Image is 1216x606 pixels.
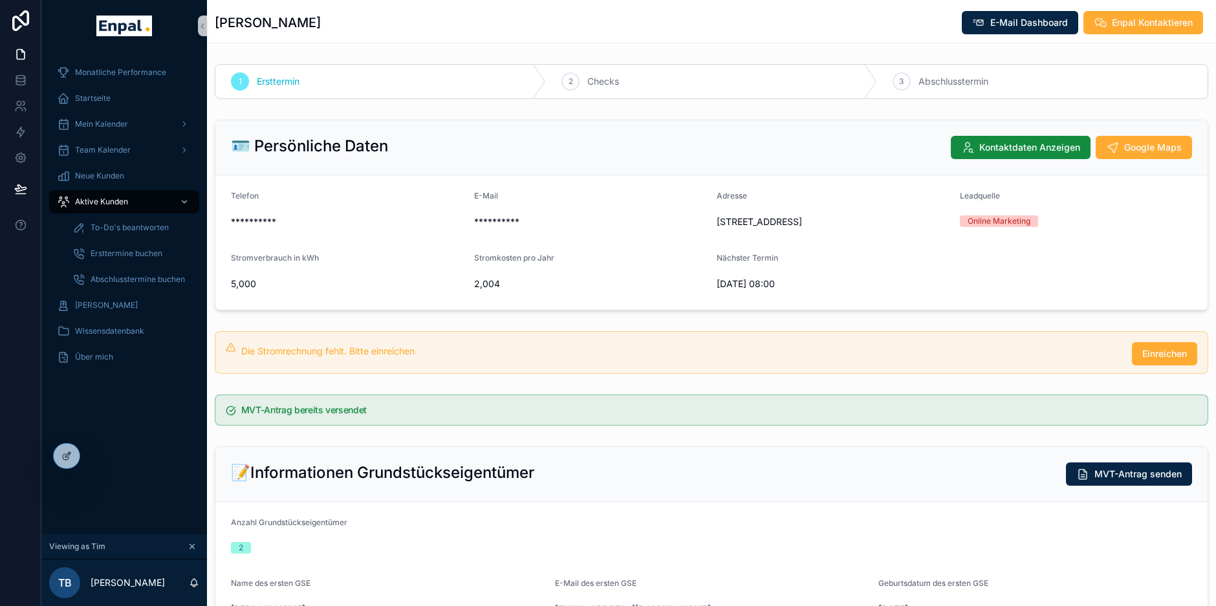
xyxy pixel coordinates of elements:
span: Enpal Kontaktieren [1112,16,1193,29]
span: E-Mail des ersten GSE [555,578,636,588]
span: Neue Kunden [75,171,124,181]
h5: MVT-Antrag bereits versendet [241,406,1197,415]
span: 2 [569,76,573,87]
span: Mein Kalender [75,119,128,129]
div: Die Stromrechnung fehlt. Bitte einreichen [241,345,1122,358]
span: Ersttermine buchen [91,248,162,259]
a: Mein Kalender [49,113,199,136]
span: Viewing as Tim [49,541,105,552]
span: [STREET_ADDRESS] [717,215,950,228]
div: Online Marketing [968,215,1030,227]
span: Team Kalender [75,145,131,155]
span: Ersttermin [257,75,299,88]
span: Name des ersten GSE [231,578,310,588]
span: Aktive Kunden [75,197,128,207]
span: Telefon [231,191,259,200]
span: Kontaktdaten Anzeigen [979,141,1080,154]
span: Anzahl Grundstückseigentümer [231,517,347,527]
h1: [PERSON_NAME] [215,14,321,32]
a: Monatliche Performance [49,61,199,84]
span: Über mich [75,352,113,362]
span: 3 [899,76,904,87]
button: E-Mail Dashboard [962,11,1078,34]
a: [PERSON_NAME] [49,294,199,317]
span: [DATE] 08:00 [717,277,950,290]
span: 2,004 [474,277,707,290]
span: E-Mail Dashboard [990,16,1068,29]
span: Monatliche Performance [75,67,166,78]
button: MVT-Antrag senden [1066,462,1192,486]
img: App logo [96,16,151,36]
h2: 📝Informationen Grundstückseigentümer [231,462,534,483]
span: Abschlusstermin [918,75,988,88]
span: Wissensdatenbank [75,326,144,336]
span: Nächster Termin [717,253,778,263]
span: TB [58,575,72,590]
span: Adresse [717,191,747,200]
span: 1 [239,76,242,87]
span: Abschlusstermine buchen [91,274,185,285]
span: E-Mail [474,191,498,200]
p: [PERSON_NAME] [91,576,165,589]
button: Google Maps [1096,136,1192,159]
span: Google Maps [1124,141,1182,154]
a: To-Do's beantworten [65,216,199,239]
button: Enpal Kontaktieren [1083,11,1203,34]
div: scrollable content [41,52,207,385]
span: Einreichen [1142,347,1187,360]
a: Neue Kunden [49,164,199,188]
span: To-Do's beantworten [91,222,169,233]
span: Stromkosten pro Jahr [474,253,554,263]
h2: 🪪 Persönliche Daten [231,136,388,157]
a: Aktive Kunden [49,190,199,213]
a: Wissensdatenbank [49,319,199,343]
span: Stromverbrauch in kWh [231,253,319,263]
button: Kontaktdaten Anzeigen [951,136,1091,159]
span: [PERSON_NAME] [75,300,138,310]
span: MVT-Antrag senden [1094,468,1182,481]
span: Leadquelle [960,191,1000,200]
span: Checks [587,75,619,88]
a: Abschlusstermine buchen [65,268,199,291]
a: Team Kalender [49,138,199,162]
a: Über mich [49,345,199,369]
span: Die Stromrechnung fehlt. Bitte einreichen [241,345,415,356]
span: 5,000 [231,277,464,290]
a: Ersttermine buchen [65,242,199,265]
a: Startseite [49,87,199,110]
button: Einreichen [1132,342,1197,365]
span: Startseite [75,93,111,103]
span: Geburtsdatum des ersten GSE [878,578,988,588]
div: 2 [239,542,243,554]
